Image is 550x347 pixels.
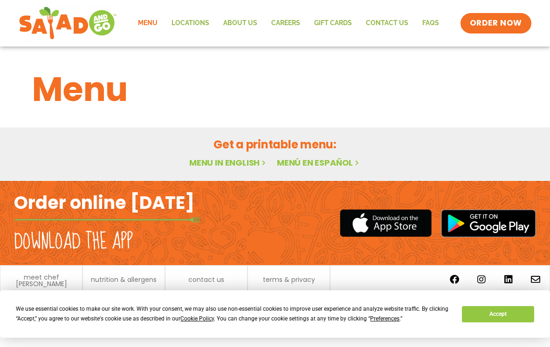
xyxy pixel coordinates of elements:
[165,13,216,34] a: Locations
[16,304,451,324] div: We use essential cookies to make our site work. With your consent, we may also use non-essential ...
[340,208,432,238] img: appstore
[461,13,531,33] a: ORDER NOW
[14,229,133,255] h2: Download the app
[32,136,518,153] h2: Get a printable menu:
[415,13,446,34] a: FAQs
[216,13,264,34] a: About Us
[189,157,268,168] a: Menu in English
[462,306,534,322] button: Accept
[91,276,157,283] a: nutrition & allergens
[277,157,361,168] a: Menú en español
[470,18,522,29] span: ORDER NOW
[131,13,446,34] nav: Menu
[307,13,359,34] a: GIFT CARDS
[180,315,214,322] span: Cookie Policy
[441,209,536,237] img: google_play
[131,13,165,34] a: Menu
[14,217,200,222] img: fork
[263,276,315,283] a: terms & privacy
[5,274,77,287] a: meet chef [PERSON_NAME]
[32,64,518,114] h1: Menu
[188,276,224,283] a: contact us
[19,5,117,42] img: new-SAG-logo-768×292
[359,13,415,34] a: Contact Us
[264,13,307,34] a: Careers
[14,191,194,214] h2: Order online [DATE]
[370,315,399,322] span: Preferences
